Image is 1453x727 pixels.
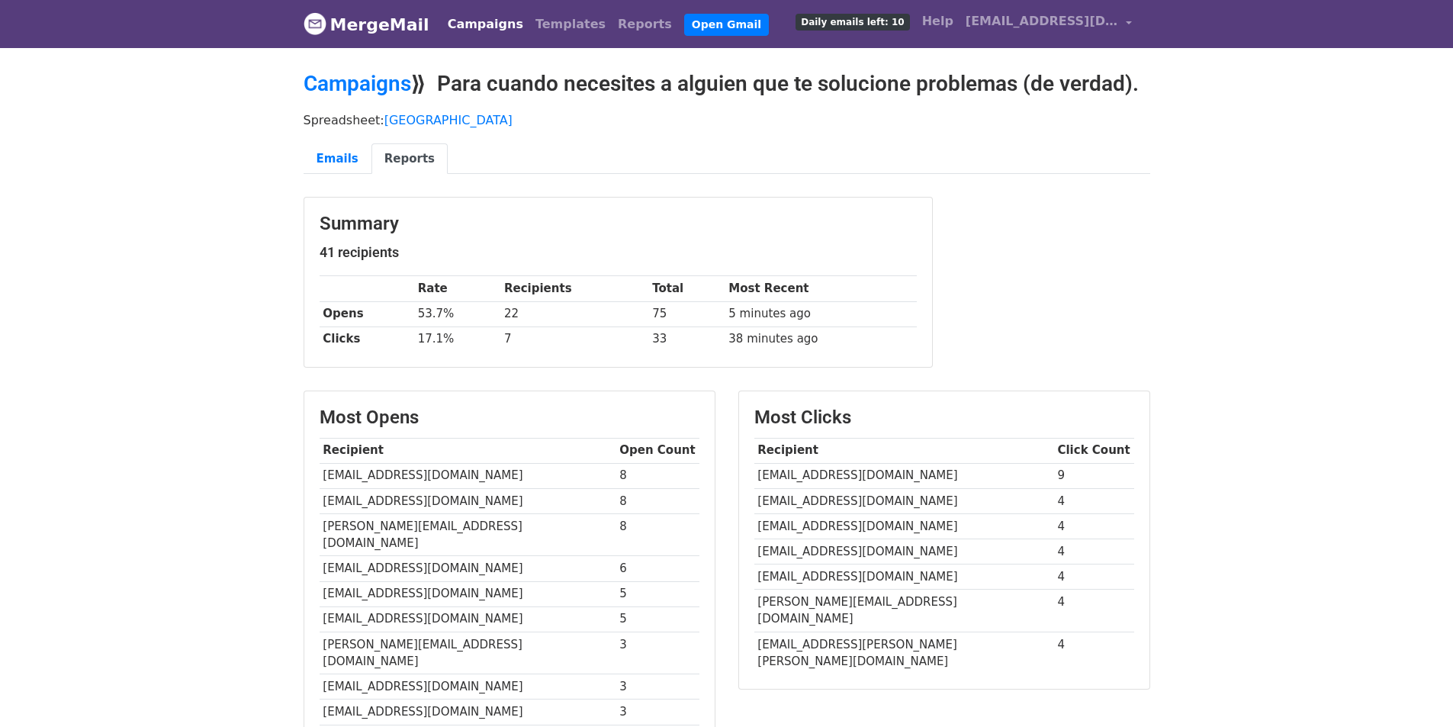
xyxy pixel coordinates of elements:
td: 4 [1054,513,1134,539]
a: [EMAIL_ADDRESS][DOMAIN_NAME] [960,6,1138,42]
td: 33 [648,327,725,352]
td: 3 [616,674,699,700]
td: 22 [500,301,648,327]
td: [EMAIL_ADDRESS][DOMAIN_NAME] [320,488,616,513]
td: [EMAIL_ADDRESS][PERSON_NAME][PERSON_NAME][DOMAIN_NAME] [754,632,1054,674]
span: [EMAIL_ADDRESS][DOMAIN_NAME] [966,12,1118,31]
th: Most Recent [725,276,917,301]
h3: Most Opens [320,407,699,429]
a: Campaigns [304,71,411,96]
td: [PERSON_NAME][EMAIL_ADDRESS][DOMAIN_NAME] [320,513,616,556]
td: 3 [616,632,699,674]
td: 53.7% [414,301,500,327]
td: 4 [1054,539,1134,564]
a: Daily emails left: 10 [789,6,915,37]
td: [EMAIL_ADDRESS][DOMAIN_NAME] [320,674,616,700]
th: Click Count [1054,438,1134,463]
td: [EMAIL_ADDRESS][DOMAIN_NAME] [754,539,1054,564]
td: 3 [616,700,699,725]
h5: 41 recipients [320,244,917,261]
td: 5 [616,581,699,606]
a: Reports [371,143,448,175]
a: Campaigns [442,9,529,40]
a: Templates [529,9,612,40]
th: Rate [414,276,500,301]
h2: ⟫ Para cuando necesites a alguien que te solucione problemas (de verdad). [304,71,1150,97]
td: 8 [616,463,699,488]
td: [EMAIL_ADDRESS][DOMAIN_NAME] [754,488,1054,513]
td: [EMAIL_ADDRESS][DOMAIN_NAME] [320,556,616,581]
th: Clicks [320,327,414,352]
th: Open Count [616,438,699,463]
p: Spreadsheet: [304,112,1150,128]
h3: Most Clicks [754,407,1134,429]
td: [EMAIL_ADDRESS][DOMAIN_NAME] [320,581,616,606]
td: 75 [648,301,725,327]
td: 5 [616,606,699,632]
td: [PERSON_NAME][EMAIL_ADDRESS][DOMAIN_NAME] [320,632,616,674]
td: 4 [1054,590,1134,632]
th: Recipient [754,438,1054,463]
a: Reports [612,9,678,40]
a: Emails [304,143,371,175]
td: 38 minutes ago [725,327,917,352]
td: 5 minutes ago [725,301,917,327]
td: 17.1% [414,327,500,352]
td: [EMAIL_ADDRESS][DOMAIN_NAME] [754,513,1054,539]
span: Daily emails left: 10 [796,14,909,31]
td: 6 [616,556,699,581]
td: [EMAIL_ADDRESS][DOMAIN_NAME] [320,606,616,632]
a: Help [916,6,960,37]
td: 8 [616,488,699,513]
td: [EMAIL_ADDRESS][DOMAIN_NAME] [754,565,1054,590]
td: [PERSON_NAME][EMAIL_ADDRESS][DOMAIN_NAME] [754,590,1054,632]
h3: Summary [320,213,917,235]
td: [EMAIL_ADDRESS][DOMAIN_NAME] [320,463,616,488]
th: Opens [320,301,414,327]
td: 8 [616,513,699,556]
td: 7 [500,327,648,352]
td: 9 [1054,463,1134,488]
img: MergeMail logo [304,12,326,35]
td: [EMAIL_ADDRESS][DOMAIN_NAME] [754,463,1054,488]
td: [EMAIL_ADDRESS][DOMAIN_NAME] [320,700,616,725]
th: Recipients [500,276,648,301]
td: 4 [1054,632,1134,674]
td: 4 [1054,565,1134,590]
a: MergeMail [304,8,429,40]
a: [GEOGRAPHIC_DATA] [384,113,513,127]
th: Recipient [320,438,616,463]
th: Total [648,276,725,301]
td: 4 [1054,488,1134,513]
a: Open Gmail [684,14,769,36]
